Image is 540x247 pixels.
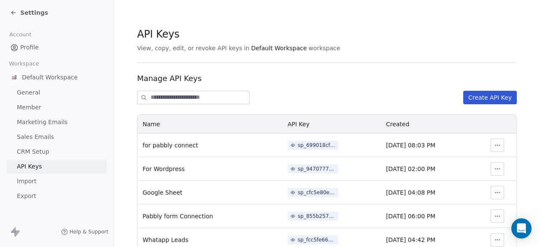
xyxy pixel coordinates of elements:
[143,236,189,243] span: Whatapp Leads
[17,103,41,112] span: Member
[17,88,40,97] span: General
[298,141,336,149] div: sp_699018cf86fd4d999b2fc1dcab483f44
[143,189,182,196] span: Google Sheet
[143,121,160,128] span: Name
[20,43,39,52] span: Profile
[298,189,336,196] div: sp_cfc5e80edc464bc1aac418652965dd7c
[17,118,67,127] span: Marketing Emails
[381,181,478,204] td: [DATE] 04:08 PM
[5,28,35,41] span: Account
[20,8,48,17] span: Settings
[61,228,108,235] a: Help & Support
[17,162,42,171] span: API Keys
[298,165,336,173] div: sp_947077772177494fa64ed3249eac7dff
[10,73,19,81] img: on2cook%20logo-04%20copy.jpg
[137,28,179,41] span: API Keys
[7,145,107,159] a: CRM Setup
[511,218,532,239] div: Open Intercom Messenger
[143,166,185,172] span: For Wordpress
[143,142,198,149] span: for pabbly connect
[143,213,213,220] span: Pabbly form Connection
[7,130,107,144] a: Sales Emails
[17,177,36,186] span: Import
[7,41,107,54] a: Profile
[381,133,478,157] td: [DATE] 08:03 PM
[5,57,43,70] span: Workspace
[137,44,517,52] span: View, copy, edit, or revoke API keys in workspace
[381,157,478,181] td: [DATE] 02:00 PM
[288,121,310,128] span: API Key
[463,91,517,104] button: Create API Key
[7,100,107,114] a: Member
[7,86,107,100] a: General
[298,236,336,244] div: sp_fcc5fe66562f4cda9404145d76870fe0
[17,133,54,141] span: Sales Emails
[7,115,107,129] a: Marketing Emails
[7,189,107,203] a: Export
[7,174,107,188] a: Import
[381,204,478,228] td: [DATE] 06:00 PM
[17,192,36,201] span: Export
[298,212,336,220] div: sp_855b25780d22424f9d67c5b80824af6f
[386,121,409,128] span: Created
[70,228,108,235] span: Help & Support
[22,73,78,81] span: Default Workspace
[17,147,49,156] span: CRM Setup
[251,44,307,52] span: Default Workspace
[7,160,107,174] a: API Keys
[10,8,48,17] a: Settings
[137,73,517,84] span: Manage API Keys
